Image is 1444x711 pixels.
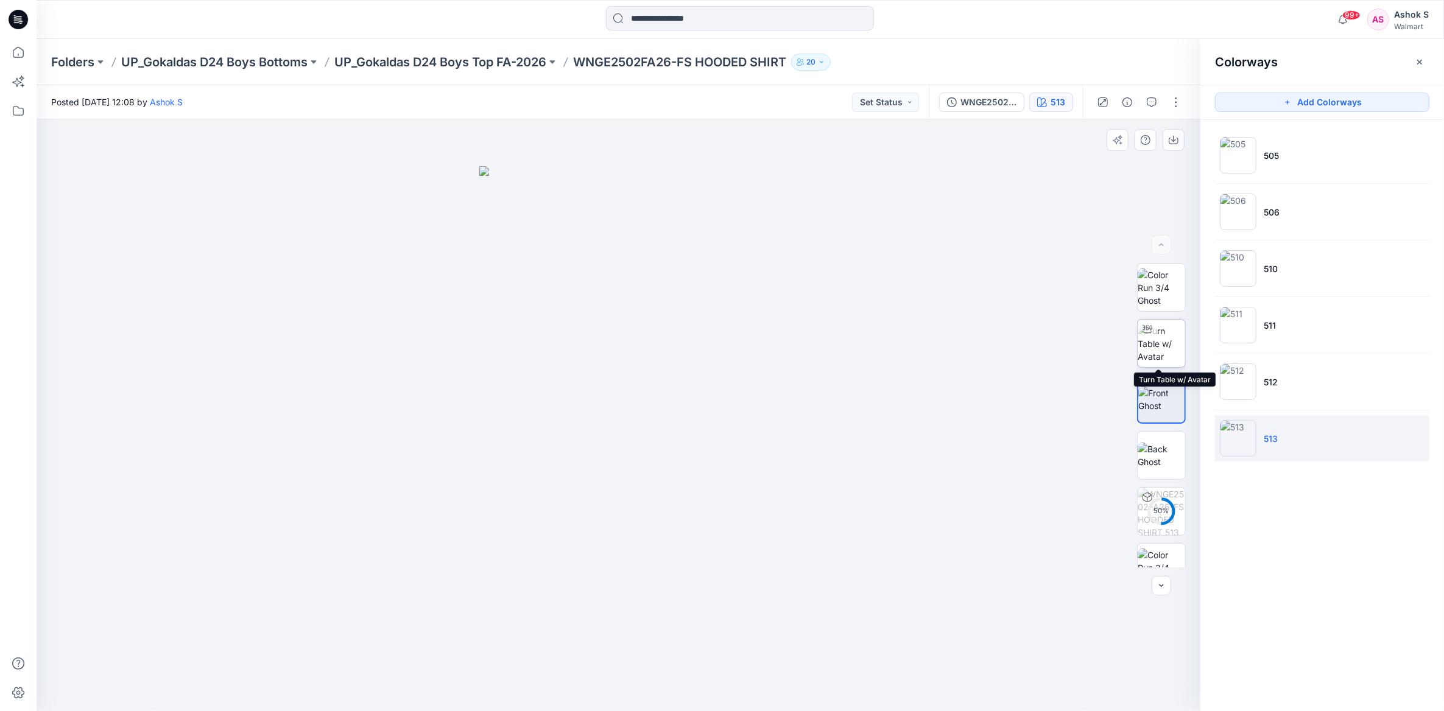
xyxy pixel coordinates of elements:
[150,97,183,107] a: Ashok S
[791,54,831,71] button: 20
[334,54,546,71] a: UP_Gokaldas D24 Boys Top FA-2026
[1220,307,1256,343] img: 511
[1394,22,1429,31] div: Walmart
[1342,10,1361,20] span: 99+
[1138,324,1185,363] img: Turn Table w/ Avatar
[573,54,786,71] p: WNGE2502FA26-FS HOODED SHIRT
[1220,194,1256,230] img: 506
[1220,250,1256,287] img: 510
[1264,432,1278,445] p: 513
[1367,9,1389,30] div: AS
[1215,93,1429,112] button: Add Colorways
[939,93,1024,112] button: WNGE2502FA26-FS HOODED SHIRT
[121,54,308,71] a: UP_Gokaldas D24 Boys Bottoms
[1220,363,1256,400] img: 512
[51,54,94,71] a: Folders
[1138,488,1185,535] img: WNGE2502FA26-FS HOODED SHIRT 513
[1220,137,1256,173] img: 505
[1138,387,1185,412] img: Front Ghost
[960,96,1016,109] div: WNGE2502FA26-FS HOODED SHIRT
[1264,376,1278,388] p: 512
[1118,93,1137,112] button: Details
[1215,55,1278,69] h2: Colorways
[1264,319,1276,332] p: 511
[1264,149,1279,162] p: 505
[51,96,183,108] span: Posted [DATE] 12:08 by
[479,166,758,711] img: eyJhbGciOiJIUzI1NiIsImtpZCI6IjAiLCJzbHQiOiJzZXMiLCJ0eXAiOiJKV1QifQ.eyJkYXRhIjp7InR5cGUiOiJzdG9yYW...
[1264,262,1278,275] p: 510
[1147,506,1176,516] div: 50 %
[1138,268,1185,307] img: Color Run 3/4 Ghost
[1138,443,1185,468] img: Back Ghost
[1220,420,1256,457] img: 513
[1138,548,1185,587] img: Color Run 3/4 Ghost
[806,55,815,69] p: 20
[1029,93,1073,112] button: 513
[1394,7,1429,22] div: Ashok S
[1051,96,1065,109] div: 513
[1264,206,1280,219] p: 506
